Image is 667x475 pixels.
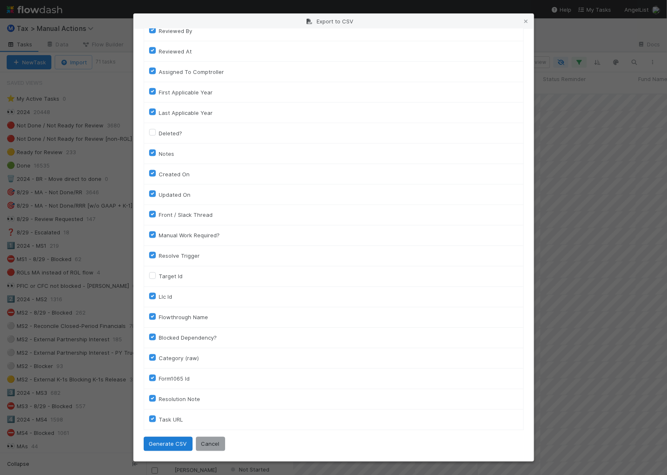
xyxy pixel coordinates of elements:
label: Flowthrough Name [159,312,208,323]
label: First Applicable Year [159,87,213,97]
label: Notes [159,149,175,159]
label: Task URL [159,415,183,425]
button: Generate CSV [144,437,193,451]
label: Resolution Note [159,394,200,404]
label: Reviewed At [159,46,192,56]
label: Assigned To Comptroller [159,67,224,77]
label: Front / Slack Thread [159,210,213,220]
label: Deleted? [159,128,183,138]
label: Category (raw) [159,353,199,363]
label: Blocked Dependency? [159,333,217,343]
label: Manual Work Required? [159,231,220,241]
label: Llc Id [159,292,172,302]
div: Export to CSV [134,14,534,29]
label: Created On [159,169,190,179]
label: Resolve Trigger [159,251,200,261]
button: Cancel [196,437,225,451]
label: Last Applicable Year [159,108,213,118]
label: Updated On [159,190,191,200]
label: Form1065 Id [159,374,190,384]
label: Target Id [159,272,183,282]
label: Reviewed By [159,26,193,36]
